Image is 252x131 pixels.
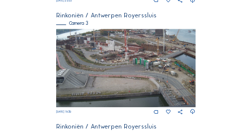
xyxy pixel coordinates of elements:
div: Camera 3 [56,21,195,26]
span: [DATE] 15:30 [56,110,71,113]
div: Rinkoniën / Antwerpen Royerssluis [56,12,195,18]
img: Image [56,29,195,107]
div: Rinkoniën / Antwerpen Royerssluis [56,124,195,130]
